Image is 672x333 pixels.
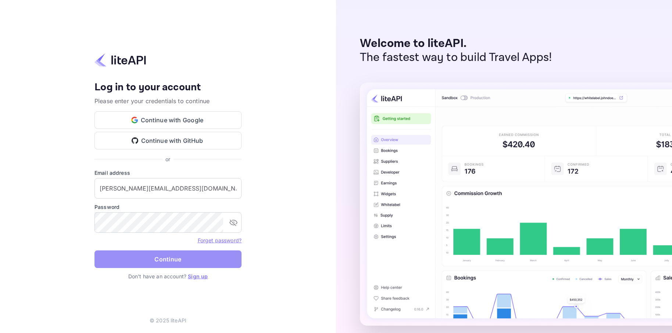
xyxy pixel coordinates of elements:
label: Password [94,203,242,211]
p: The fastest way to build Travel Apps! [360,51,552,65]
img: liteapi [94,53,146,67]
button: Continue with Google [94,111,242,129]
h4: Log in to your account [94,81,242,94]
a: Sign up [188,273,208,279]
button: Continue with GitHub [94,132,242,149]
input: Enter your email address [94,178,242,199]
p: © 2025 liteAPI [150,316,186,324]
button: Continue [94,250,242,268]
button: toggle password visibility [226,215,241,230]
p: Don't have an account? [94,272,242,280]
a: Forget password? [198,237,242,243]
p: or [165,155,170,163]
label: Email address [94,169,242,177]
p: Please enter your credentials to continue [94,97,242,105]
p: Welcome to liteAPI. [360,37,552,51]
